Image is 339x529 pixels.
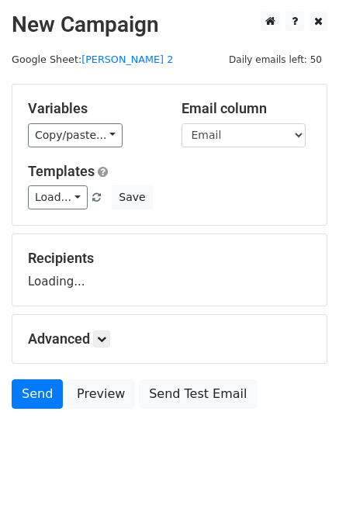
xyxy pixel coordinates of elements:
a: Load... [28,185,88,209]
h5: Recipients [28,250,311,267]
a: Copy/paste... [28,123,123,147]
a: Send [12,379,63,409]
h2: New Campaign [12,12,327,38]
a: Preview [67,379,135,409]
small: Google Sheet: [12,54,173,65]
h5: Variables [28,100,158,117]
a: [PERSON_NAME] 2 [81,54,173,65]
a: Templates [28,163,95,179]
div: Loading... [28,250,311,290]
a: Send Test Email [139,379,257,409]
h5: Advanced [28,330,311,347]
h5: Email column [182,100,312,117]
a: Daily emails left: 50 [223,54,327,65]
button: Save [112,185,152,209]
span: Daily emails left: 50 [223,51,327,68]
